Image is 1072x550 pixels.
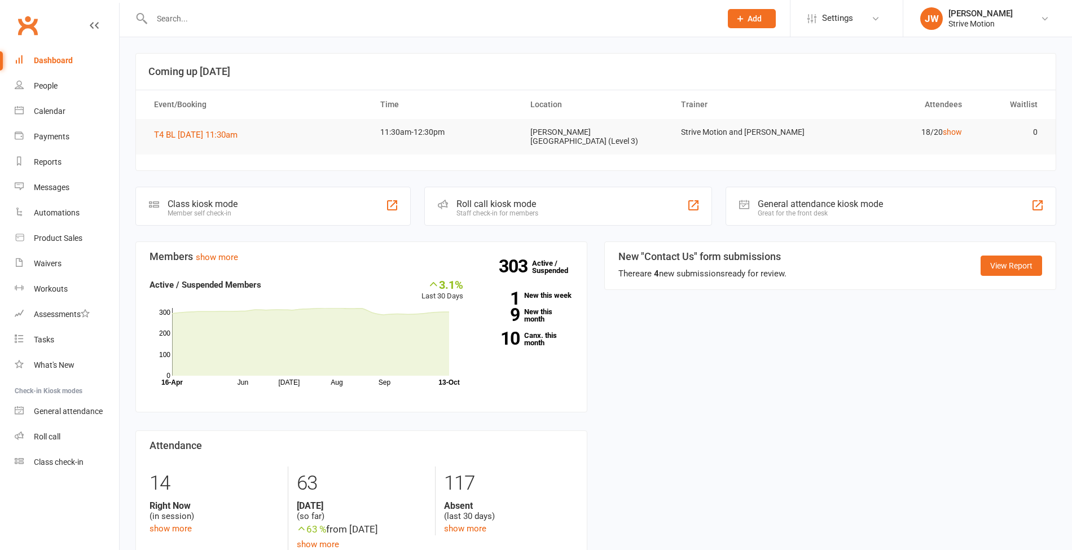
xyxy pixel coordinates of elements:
[15,276,119,302] a: Workouts
[34,284,68,293] div: Workouts
[148,66,1043,77] h3: Coming up [DATE]
[15,302,119,327] a: Assessments
[480,308,573,323] a: 9New this month
[444,523,486,534] a: show more
[671,90,821,119] th: Trainer
[15,73,119,99] a: People
[150,251,573,262] h3: Members
[421,278,463,291] div: 3.1%
[297,523,326,535] span: 63 %
[150,523,192,534] a: show more
[748,14,762,23] span: Add
[15,450,119,475] a: Class kiosk mode
[148,11,713,27] input: Search...
[168,209,238,217] div: Member self check-in
[972,119,1047,146] td: 0
[34,157,61,166] div: Reports
[15,424,119,450] a: Roll call
[758,199,883,209] div: General attendance kiosk mode
[34,183,69,192] div: Messages
[532,251,582,283] a: 303Active / Suspended
[480,292,573,299] a: 1New this week
[14,11,42,39] a: Clubworx
[34,407,103,416] div: General attendance
[618,267,787,280] div: There are new submissions ready for review.
[150,440,573,451] h3: Attendance
[444,500,573,522] div: (last 30 days)
[444,467,573,500] div: 117
[34,107,65,116] div: Calendar
[34,457,84,467] div: Class check-in
[370,90,521,119] th: Time
[480,290,520,307] strong: 1
[499,258,532,275] strong: 303
[150,467,279,500] div: 14
[370,119,521,146] td: 11:30am-12:30pm
[34,259,61,268] div: Waivers
[34,234,82,243] div: Product Sales
[154,130,238,140] span: T4 BL [DATE] 11:30am
[297,539,339,549] a: show more
[822,6,853,31] span: Settings
[728,9,776,28] button: Add
[154,128,245,142] button: T4 BL [DATE] 11:30am
[15,99,119,124] a: Calendar
[480,332,573,346] a: 10Canx. this month
[456,209,538,217] div: Staff check-in for members
[15,200,119,226] a: Automations
[34,208,80,217] div: Automations
[150,500,279,522] div: (in session)
[15,327,119,353] a: Tasks
[150,500,279,511] strong: Right Now
[34,310,90,319] div: Assessments
[821,119,972,146] td: 18/20
[981,256,1042,276] a: View Report
[297,500,426,522] div: (so far)
[654,269,659,279] strong: 4
[15,175,119,200] a: Messages
[15,399,119,424] a: General attendance kiosk mode
[520,90,671,119] th: Location
[520,119,671,155] td: [PERSON_NAME][GEOGRAPHIC_DATA] (Level 3)
[15,149,119,175] a: Reports
[297,500,426,511] strong: [DATE]
[948,8,1013,19] div: [PERSON_NAME]
[15,251,119,276] a: Waivers
[15,353,119,378] a: What's New
[168,199,238,209] div: Class kiosk mode
[297,522,426,537] div: from [DATE]
[821,90,972,119] th: Attendees
[15,48,119,73] a: Dashboard
[421,278,463,302] div: Last 30 Days
[15,124,119,149] a: Payments
[150,280,261,290] strong: Active / Suspended Members
[480,306,520,323] strong: 9
[34,360,74,369] div: What's New
[196,252,238,262] a: show more
[618,251,787,262] h3: New "Contact Us" form submissions
[758,209,883,217] div: Great for the front desk
[34,132,69,141] div: Payments
[297,467,426,500] div: 63
[480,330,520,347] strong: 10
[943,127,962,137] a: show
[456,199,538,209] div: Roll call kiosk mode
[671,119,821,146] td: Strive Motion and [PERSON_NAME]
[15,226,119,251] a: Product Sales
[444,500,573,511] strong: Absent
[34,56,73,65] div: Dashboard
[144,90,370,119] th: Event/Booking
[34,432,60,441] div: Roll call
[948,19,1013,29] div: Strive Motion
[920,7,943,30] div: JW
[972,90,1047,119] th: Waitlist
[34,81,58,90] div: People
[34,335,54,344] div: Tasks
